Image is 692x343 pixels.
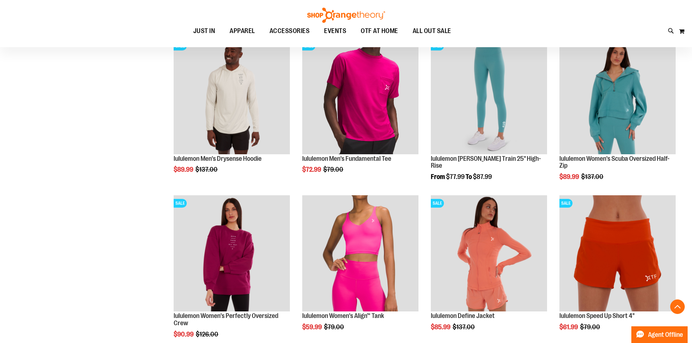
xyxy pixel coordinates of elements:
[361,23,398,39] span: OTF AT HOME
[174,38,290,154] img: Product image for lululemon Mens Drysense Hoodie Bone
[648,331,683,338] span: Agent Offline
[431,312,495,319] a: lululemon Define Jacket
[559,199,572,208] span: SALE
[631,326,688,343] button: Agent Offline
[306,8,386,23] img: Shop Orangetheory
[195,166,219,173] span: $137.00
[174,199,187,208] span: SALE
[230,23,255,39] span: APPAREL
[559,195,676,313] a: Product image for lululemon Speed Up Short 4"SALE
[174,195,290,313] a: Product image for lululemon Womens Perfectly Oversized CrewSALE
[174,166,194,173] span: $89.99
[466,173,472,180] span: To
[174,155,262,162] a: lululemon Men's Drysense Hoodie
[446,173,465,180] span: $77.99
[431,195,547,311] img: Product image for lululemon Define Jacket
[174,38,290,155] a: Product image for lululemon Mens Drysense Hoodie BoneSALE
[559,323,579,331] span: $61.99
[174,195,290,311] img: Product image for lululemon Womens Perfectly Oversized Crew
[431,195,547,313] a: Product image for lululemon Define JacketSALE
[431,38,547,154] img: Product image for lululemon Womens Wunder Train High-Rise Tight 25in
[302,195,418,313] a: Product image for lululemon Womens Align Tank
[324,23,346,39] span: EVENTS
[427,34,551,199] div: product
[559,312,635,319] a: lululemon Speed Up Short 4"
[302,195,418,311] img: Product image for lululemon Womens Align Tank
[559,38,676,155] a: Product image for lululemon Womens Scuba Oversized Half Zip
[324,323,345,331] span: $79.00
[559,38,676,154] img: Product image for lululemon Womens Scuba Oversized Half Zip
[581,173,604,180] span: $137.00
[559,155,669,170] a: lululemon Women's Scuba Oversized Half-Zip
[174,331,195,338] span: $90.99
[431,199,444,208] span: SALE
[302,38,418,155] a: OTF lululemon Mens The Fundamental T Wild BerrySALE
[473,173,492,180] span: $87.99
[302,38,418,154] img: OTF lululemon Mens The Fundamental T Wild Berry
[559,173,580,180] span: $89.99
[299,34,422,192] div: product
[323,166,344,173] span: $79.00
[670,299,685,314] button: Back To Top
[302,312,384,319] a: lululemon Women's Align™ Tank
[302,166,322,173] span: $72.99
[431,155,541,170] a: lululemon [PERSON_NAME] Train 25" High-Rise
[302,155,391,162] a: lululemon Men's Fundamental Tee
[196,331,219,338] span: $126.00
[302,323,323,331] span: $59.99
[174,312,278,327] a: lululemon Women's Perfectly Oversized Crew
[431,38,547,155] a: Product image for lululemon Womens Wunder Train High-Rise Tight 25inSALE
[270,23,310,39] span: ACCESSORIES
[413,23,451,39] span: ALL OUT SALE
[453,323,476,331] span: $137.00
[431,173,445,180] span: From
[556,34,679,199] div: product
[580,323,601,331] span: $79.00
[170,34,294,192] div: product
[193,23,215,39] span: JUST IN
[431,323,452,331] span: $85.99
[559,195,676,311] img: Product image for lululemon Speed Up Short 4"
